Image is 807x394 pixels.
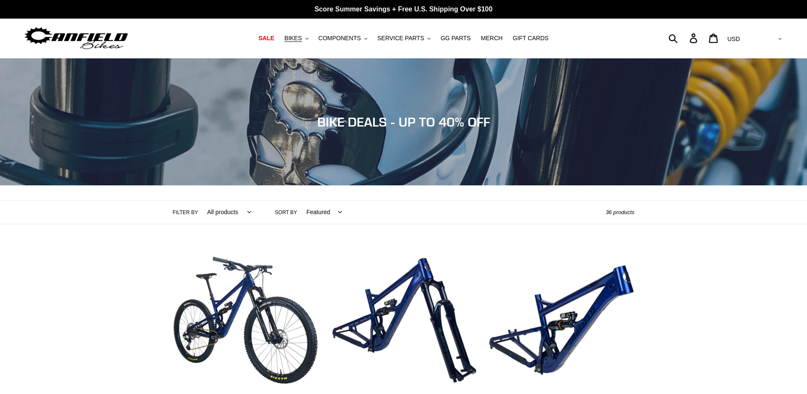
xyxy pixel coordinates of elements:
button: COMPONENTS [314,33,372,44]
input: Search [673,29,695,47]
span: SERVICE PARTS [377,35,424,42]
label: Filter by [173,209,198,216]
span: 36 products [606,209,635,215]
img: Canfield Bikes [23,25,129,52]
button: BIKES [280,33,312,44]
a: GIFT CARDS [508,33,553,44]
span: MERCH [481,35,502,42]
span: GG PARTS [441,35,471,42]
a: SALE [254,33,278,44]
span: BIKES [284,35,302,42]
span: GIFT CARDS [513,35,549,42]
span: SALE [258,35,274,42]
a: MERCH [477,33,507,44]
span: COMPONENTS [319,35,361,42]
label: Sort by [275,209,297,216]
a: GG PARTS [436,33,475,44]
span: BIKE DEALS - UP TO 40% OFF [317,114,490,129]
button: SERVICE PARTS [373,33,435,44]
